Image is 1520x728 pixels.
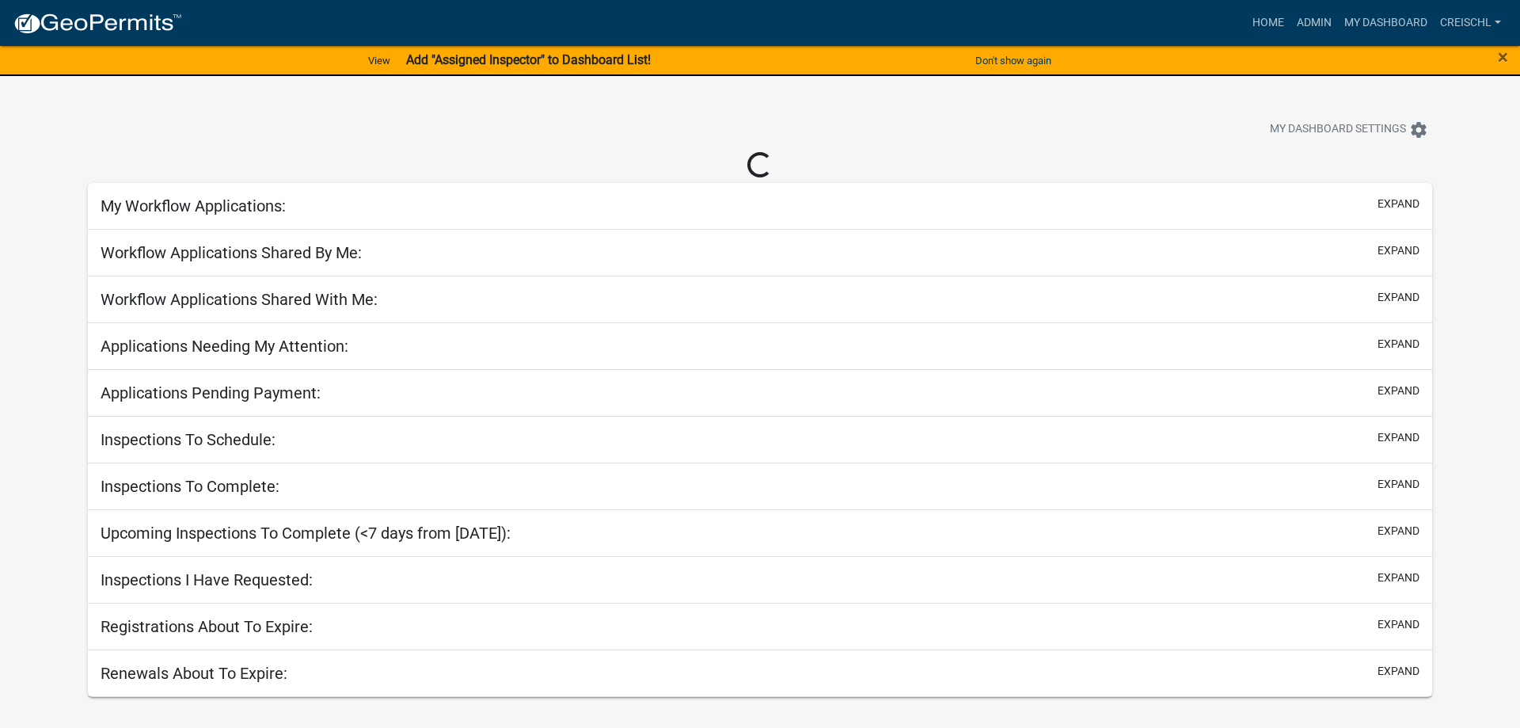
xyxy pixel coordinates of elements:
h5: Registrations About To Expire: [101,617,313,636]
a: View [362,48,397,74]
strong: Add "Assigned Inspector" to Dashboard List! [406,52,651,67]
button: expand [1377,196,1419,212]
span: My Dashboard Settings [1270,120,1406,139]
h5: Workflow Applications Shared With Me: [101,290,378,309]
a: My Dashboard [1338,8,1434,38]
button: expand [1377,383,1419,399]
button: expand [1377,429,1419,446]
button: expand [1377,616,1419,633]
h5: Inspections To Schedule: [101,430,275,449]
h5: Workflow Applications Shared By Me: [101,243,362,262]
h5: Inspections To Complete: [101,477,279,496]
button: expand [1377,289,1419,306]
button: expand [1377,336,1419,353]
h5: Applications Needing My Attention: [101,337,348,356]
button: Don't show again [969,48,1058,74]
i: settings [1409,120,1428,139]
button: expand [1377,570,1419,586]
h5: Upcoming Inspections To Complete (<7 days from [DATE]): [101,524,511,543]
button: expand [1377,242,1419,259]
button: My Dashboard Settingssettings [1257,114,1441,145]
a: creischl [1434,8,1507,38]
h5: My Workflow Applications: [101,196,286,215]
h5: Renewals About To Expire: [101,664,287,683]
a: Home [1246,8,1290,38]
button: expand [1377,663,1419,680]
span: × [1498,46,1508,68]
h5: Inspections I Have Requested: [101,570,313,589]
h5: Applications Pending Payment: [101,383,321,402]
a: Admin [1290,8,1338,38]
button: Close [1498,48,1508,67]
button: expand [1377,476,1419,493]
button: expand [1377,523,1419,539]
